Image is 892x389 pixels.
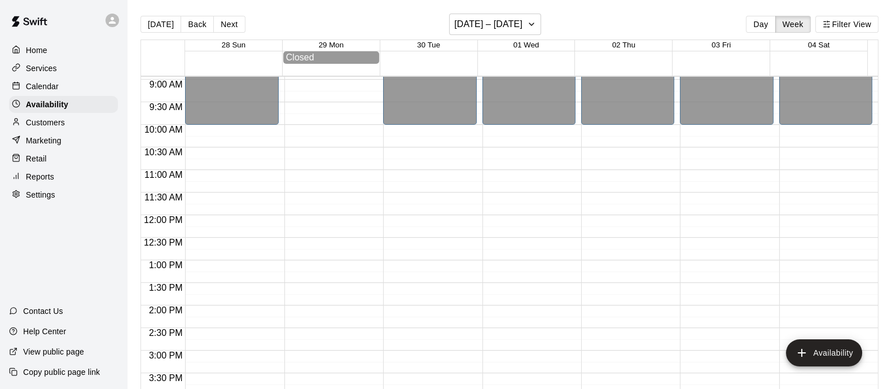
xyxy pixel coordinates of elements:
button: Day [746,16,775,33]
button: 04 Sat [808,41,830,49]
span: 12:30 PM [141,238,185,247]
a: Availability [9,96,118,113]
p: Reports [26,171,54,182]
span: 11:00 AM [142,170,186,180]
a: Reports [9,168,118,185]
p: Services [26,63,57,74]
button: [DATE] – [DATE] [449,14,541,35]
button: Next [213,16,245,33]
a: Services [9,60,118,77]
h6: [DATE] – [DATE] [454,16,522,32]
div: Closed [286,53,377,63]
button: 29 Mon [319,41,344,49]
button: 30 Tue [417,41,440,49]
p: Customers [26,117,65,128]
p: Marketing [26,135,61,146]
span: 2:00 PM [146,305,186,315]
button: 02 Thu [612,41,635,49]
a: Retail [9,150,118,167]
p: Retail [26,153,47,164]
button: Week [775,16,811,33]
button: add [786,339,862,366]
button: Back [181,16,214,33]
span: 10:00 AM [142,125,186,134]
span: 1:30 PM [146,283,186,292]
p: Help Center [23,326,66,337]
button: 28 Sun [222,41,245,49]
button: 03 Fri [711,41,731,49]
button: [DATE] [140,16,181,33]
button: Filter View [815,16,878,33]
button: 01 Wed [513,41,539,49]
span: 1:00 PM [146,260,186,270]
span: 11:30 AM [142,193,186,202]
p: Calendar [26,81,59,92]
p: Home [26,45,47,56]
span: 3:00 PM [146,351,186,360]
a: Home [9,42,118,59]
p: Contact Us [23,305,63,317]
p: Copy public page link [23,366,100,378]
a: Calendar [9,78,118,95]
span: 10:30 AM [142,147,186,157]
span: 3:30 PM [146,373,186,383]
span: 12:00 PM [141,215,185,225]
span: 9:00 AM [147,80,186,89]
span: 2:30 PM [146,328,186,338]
p: Settings [26,189,55,200]
p: Availability [26,99,68,110]
a: Marketing [9,132,118,149]
span: 9:30 AM [147,102,186,112]
a: Settings [9,186,118,203]
a: Customers [9,114,118,131]
p: View public page [23,346,84,357]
